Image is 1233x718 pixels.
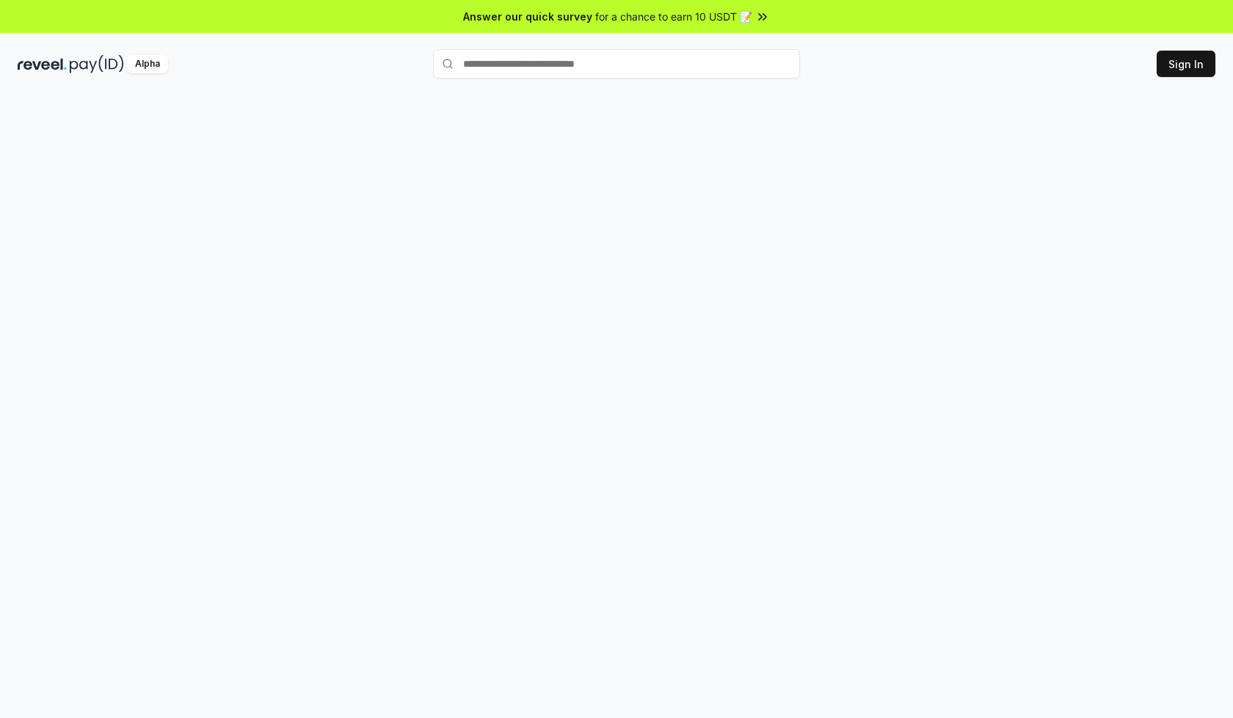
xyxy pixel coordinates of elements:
[127,55,168,73] div: Alpha
[18,55,67,73] img: reveel_dark
[463,9,592,24] span: Answer our quick survey
[595,9,752,24] span: for a chance to earn 10 USDT 📝
[70,55,124,73] img: pay_id
[1157,51,1215,77] button: Sign In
